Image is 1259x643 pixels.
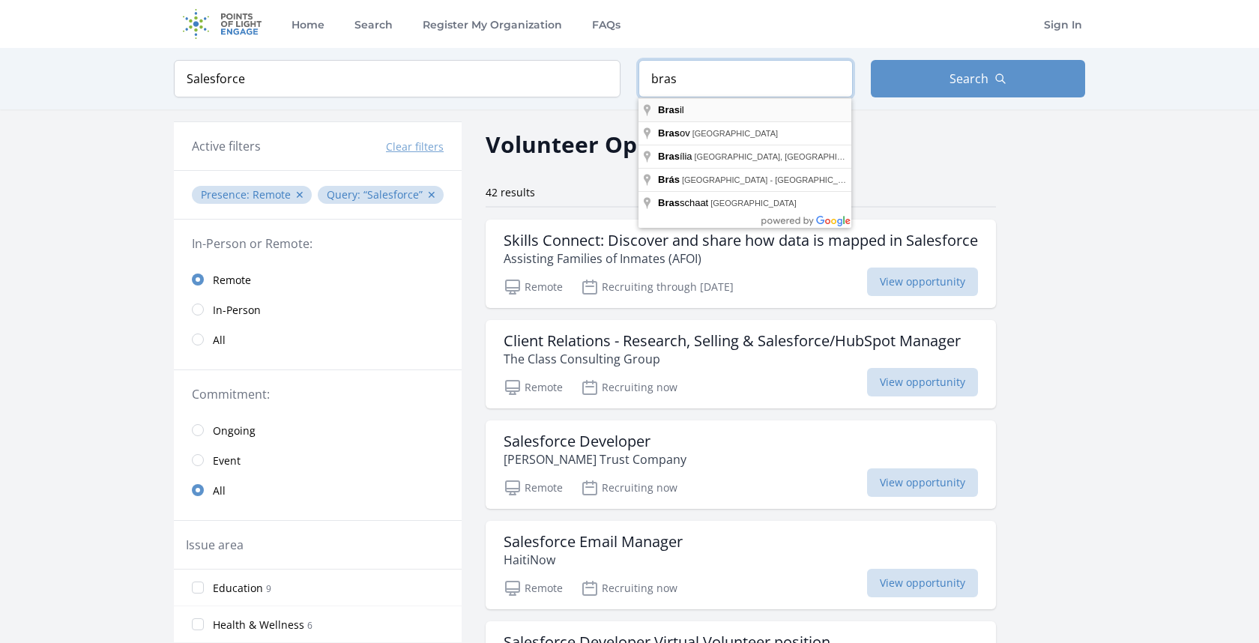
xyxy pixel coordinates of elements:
span: View opportunity [867,368,978,396]
h3: Salesforce Email Manager [504,533,683,551]
p: Remote [504,278,563,296]
span: [GEOGRAPHIC_DATA] [710,199,797,208]
a: All [174,324,462,354]
span: In-Person [213,303,261,318]
p: HaitiNow [504,551,683,569]
span: [GEOGRAPHIC_DATA] [692,129,779,138]
span: Brás [658,174,680,185]
a: Skills Connect: Discover and share how data is mapped in Salesforce Assisting Families of Inmates... [486,220,996,308]
a: Salesforce Email Manager HaitiNow Remote Recruiting now View opportunity [486,521,996,609]
p: Recruiting now [581,378,677,396]
input: Location [638,60,853,97]
a: Ongoing [174,415,462,445]
span: 6 [307,619,313,632]
a: Salesforce Developer [PERSON_NAME] Trust Company Remote Recruiting now View opportunity [486,420,996,509]
a: Event [174,445,462,475]
legend: Issue area [186,536,244,554]
h3: Salesforce Developer [504,432,686,450]
span: View opportunity [867,569,978,597]
span: View opportunity [867,468,978,497]
p: Remote [504,479,563,497]
span: Query : [327,187,363,202]
span: Presence : [201,187,253,202]
span: Bras [658,104,680,115]
a: All [174,475,462,505]
span: Ongoing [213,423,256,438]
h3: Skills Connect: Discover and share how data is mapped in Salesforce [504,232,978,250]
button: ✕ [427,187,436,202]
input: Health & Wellness 6 [192,618,204,630]
button: ✕ [295,187,304,202]
span: ov [658,127,692,139]
span: View opportunity [867,268,978,296]
span: [GEOGRAPHIC_DATA] - [GEOGRAPHIC_DATA], [GEOGRAPHIC_DATA] [682,175,951,184]
legend: Commitment: [192,385,444,403]
span: Bras [658,151,680,162]
p: Recruiting through [DATE] [581,278,734,296]
span: schaat [658,197,710,208]
h3: Client Relations - Research, Selling & Salesforce/HubSpot Manager [504,332,961,350]
span: Event [213,453,241,468]
p: Assisting Families of Inmates (AFOI) [504,250,978,268]
input: Keyword [174,60,621,97]
a: Client Relations - Research, Selling & Salesforce/HubSpot Manager The Class Consulting Group Remo... [486,320,996,408]
legend: In-Person or Remote: [192,235,444,253]
span: Bras [658,127,680,139]
button: Clear filters [386,139,444,154]
a: In-Person [174,295,462,324]
p: Remote [504,579,563,597]
span: [GEOGRAPHIC_DATA], [GEOGRAPHIC_DATA] [695,152,871,161]
span: 9 [266,582,271,595]
h2: Volunteer Opportunities [486,127,764,161]
span: Bras [658,197,680,208]
span: Search [949,70,988,88]
span: 42 results [486,185,535,199]
span: All [213,333,226,348]
span: ília [658,151,695,162]
button: Search [871,60,1085,97]
span: Remote [213,273,251,288]
span: All [213,483,226,498]
input: Education 9 [192,582,204,594]
p: Recruiting now [581,579,677,597]
a: Remote [174,265,462,295]
p: Recruiting now [581,479,677,497]
span: Education [213,581,263,596]
p: The Class Consulting Group [504,350,961,368]
span: Remote [253,187,291,202]
q: Salesforce [363,187,423,202]
span: Health & Wellness [213,618,304,633]
span: il [658,104,686,115]
p: [PERSON_NAME] Trust Company [504,450,686,468]
p: Remote [504,378,563,396]
h3: Active filters [192,137,261,155]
